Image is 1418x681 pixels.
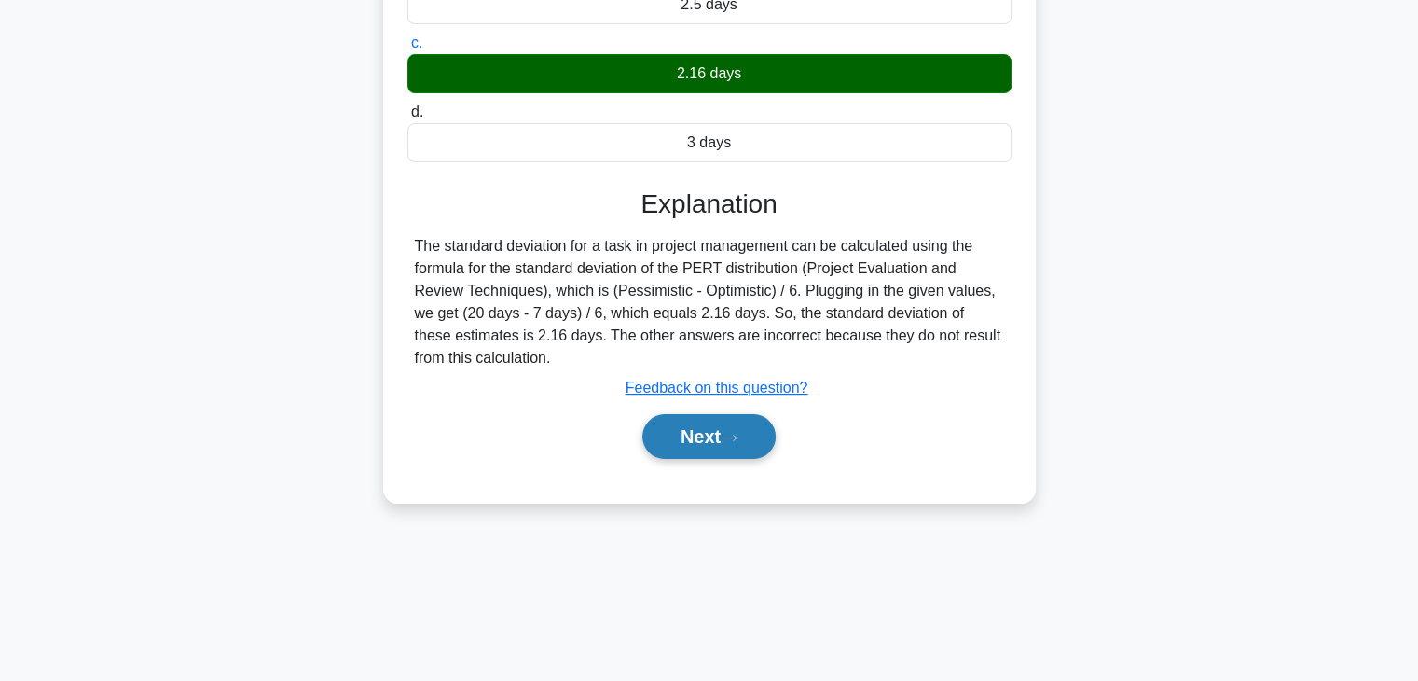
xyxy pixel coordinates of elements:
a: Feedback on this question? [626,380,808,396]
span: d. [411,104,423,119]
span: c. [411,35,422,50]
div: 2.16 days [407,54,1012,93]
h3: Explanation [419,188,1000,220]
div: 3 days [407,123,1012,162]
div: The standard deviation for a task in project management can be calculated using the formula for t... [415,235,1004,369]
button: Next [642,414,776,459]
